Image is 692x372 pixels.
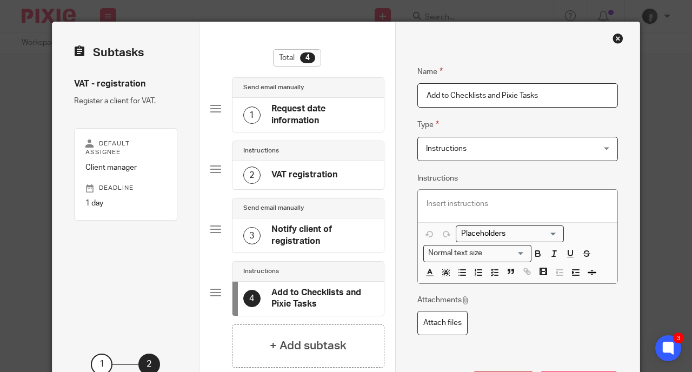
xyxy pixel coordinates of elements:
[243,267,279,276] h4: Instructions
[271,287,373,310] h4: Add to Checklists and Pixie Tasks
[85,198,166,209] p: 1 day
[243,83,304,92] h4: Send email manually
[426,248,485,259] span: Normal text size
[270,337,347,354] h4: + Add subtask
[74,96,177,107] p: Register a client for VAT.
[271,224,373,247] h4: Notify client of registration
[273,49,321,67] div: Total
[85,162,166,173] p: Client manager
[417,311,468,335] label: Attach files
[426,145,467,152] span: Instructions
[457,228,557,240] input: Search for option
[485,248,524,259] input: Search for option
[85,139,166,157] p: Default assignee
[243,290,261,307] div: 4
[243,147,279,155] h4: Instructions
[243,167,261,184] div: 2
[271,169,337,181] h4: VAT registration
[74,44,144,62] h2: Subtasks
[417,295,470,305] p: Attachments
[423,245,531,262] div: Search for option
[673,333,684,343] div: 3
[243,227,261,244] div: 3
[300,52,315,63] div: 4
[613,33,623,44] div: Close this dialog window
[243,107,261,124] div: 1
[271,103,373,127] h4: Request date information
[74,78,177,90] h4: VAT - registration
[417,65,443,78] label: Name
[456,225,564,242] div: Search for option
[243,204,304,212] h4: Send email manually
[456,225,564,242] div: Placeholders
[417,173,458,184] label: Instructions
[85,184,166,192] p: Deadline
[417,118,439,131] label: Type
[423,245,531,262] div: Text styles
